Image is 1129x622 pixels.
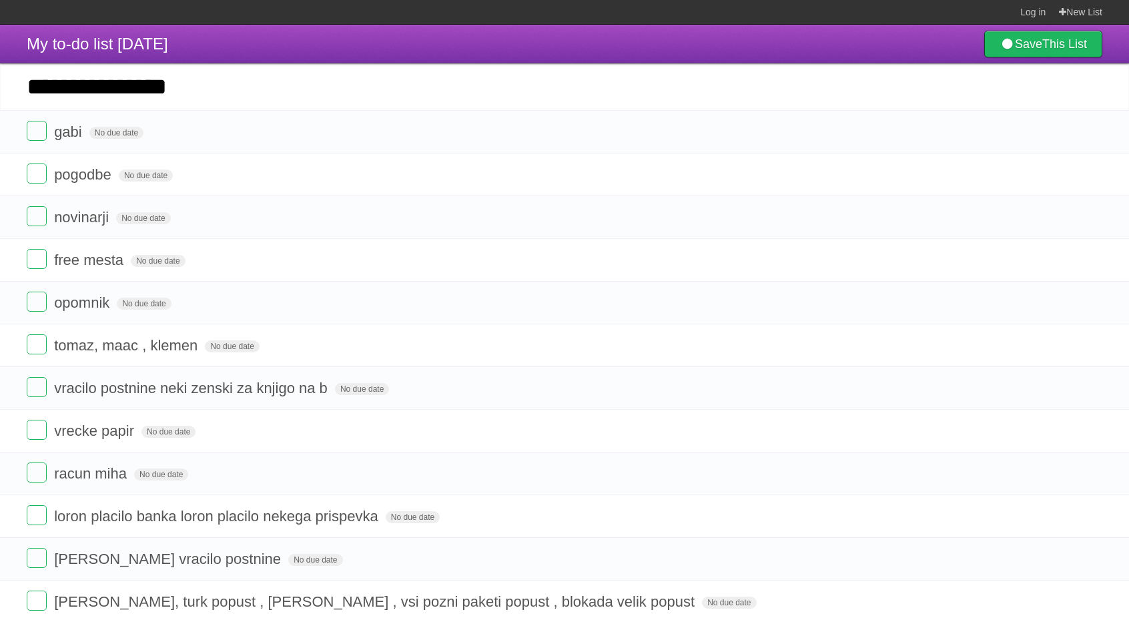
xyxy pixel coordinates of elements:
[386,511,440,523] span: No due date
[117,298,171,310] span: No due date
[54,337,201,354] span: tomaz, maac , klemen
[27,420,47,440] label: Done
[27,591,47,611] label: Done
[54,465,130,482] span: racun miha
[116,212,170,224] span: No due date
[54,123,85,140] span: gabi
[27,164,47,184] label: Done
[288,554,342,566] span: No due date
[27,206,47,226] label: Done
[54,252,127,268] span: free mesta
[335,383,389,395] span: No due date
[54,551,284,567] span: [PERSON_NAME] vracilo postnine
[27,505,47,525] label: Done
[984,31,1102,57] a: SaveThis List
[27,377,47,397] label: Done
[27,35,168,53] span: My to-do list [DATE]
[27,121,47,141] label: Done
[131,255,185,267] span: No due date
[54,380,331,396] span: vracilo postnine neki zenski za knjigo na b
[1042,37,1087,51] b: This List
[27,462,47,483] label: Done
[54,294,113,311] span: opomnik
[702,597,756,609] span: No due date
[54,209,112,226] span: novinarji
[27,249,47,269] label: Done
[54,593,698,610] span: [PERSON_NAME], turk popust , [PERSON_NAME] , vsi pozni paketi popust , blokada velik popust
[205,340,259,352] span: No due date
[134,469,188,481] span: No due date
[54,508,382,525] span: loron placilo banka loron placilo nekega prispevka
[119,170,173,182] span: No due date
[27,548,47,568] label: Done
[27,292,47,312] label: Done
[54,422,137,439] span: vrecke papir
[27,334,47,354] label: Done
[54,166,115,183] span: pogodbe
[141,426,196,438] span: No due date
[89,127,143,139] span: No due date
